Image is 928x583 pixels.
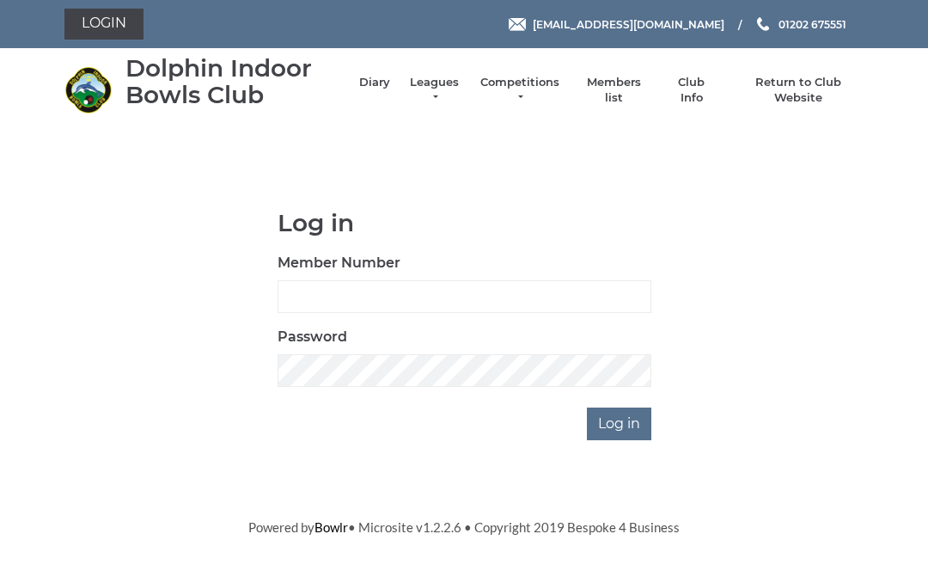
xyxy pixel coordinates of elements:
a: Diary [359,75,390,90]
img: Dolphin Indoor Bowls Club [64,66,112,114]
a: Bowlr [314,519,348,535]
a: Competitions [479,75,561,106]
span: 01202 675551 [778,17,846,30]
span: Powered by • Microsite v1.2.2.6 • Copyright 2019 Bespoke 4 Business [248,519,680,535]
a: Return to Club Website [734,75,864,106]
a: Email [EMAIL_ADDRESS][DOMAIN_NAME] [509,16,724,33]
label: Password [278,327,347,347]
img: Phone us [757,17,769,31]
a: Members list [577,75,649,106]
h1: Log in [278,210,651,236]
div: Dolphin Indoor Bowls Club [125,55,342,108]
input: Log in [587,408,651,440]
label: Member Number [278,253,400,273]
a: Login [64,9,143,40]
a: Leagues [407,75,461,106]
a: Club Info [667,75,717,106]
img: Email [509,18,526,31]
span: [EMAIL_ADDRESS][DOMAIN_NAME] [533,17,724,30]
a: Phone us 01202 675551 [754,16,846,33]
